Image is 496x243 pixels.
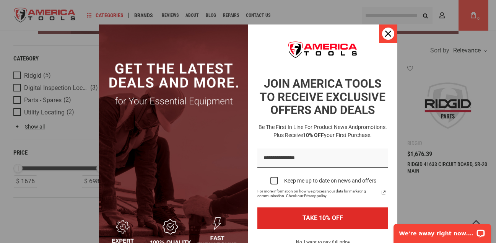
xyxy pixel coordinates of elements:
[257,148,388,168] input: Email field
[273,124,387,138] span: promotions. Plus receive your first purchase.
[379,188,388,197] a: Read our Privacy Policy
[385,31,391,37] svg: close icon
[260,77,385,117] strong: JOIN AMERICA TOOLS TO RECEIVE EXCLUSIVE OFFERS AND DEALS
[379,24,397,43] button: Close
[389,219,496,243] iframe: LiveChat chat widget
[379,188,388,197] svg: link icon
[257,189,379,198] span: For more information on how we process your data for marketing communication. Check our Privacy p...
[257,207,388,228] button: TAKE 10% OFF
[284,178,376,184] div: Keep me up to date on news and offers
[256,123,390,139] h3: Be the first in line for product news and
[303,132,324,138] strong: 10% OFF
